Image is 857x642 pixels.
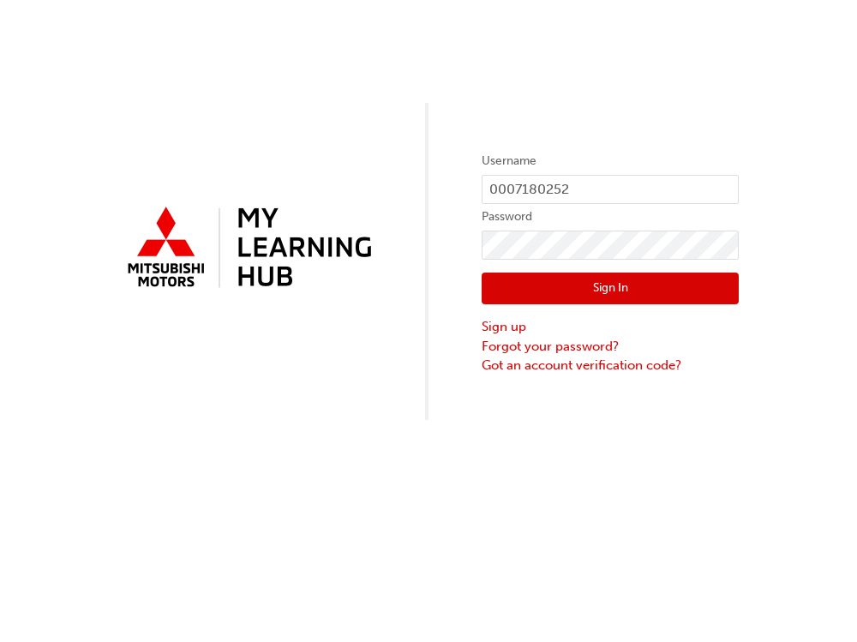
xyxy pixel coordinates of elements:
a: Forgot your password? [482,337,739,357]
button: Sign In [482,273,739,305]
a: Got an account verification code? [482,356,739,375]
label: Password [482,207,739,227]
img: mmal [118,200,375,297]
label: Username [482,151,739,171]
a: Sign up [482,317,739,337]
input: Username [482,175,739,204]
